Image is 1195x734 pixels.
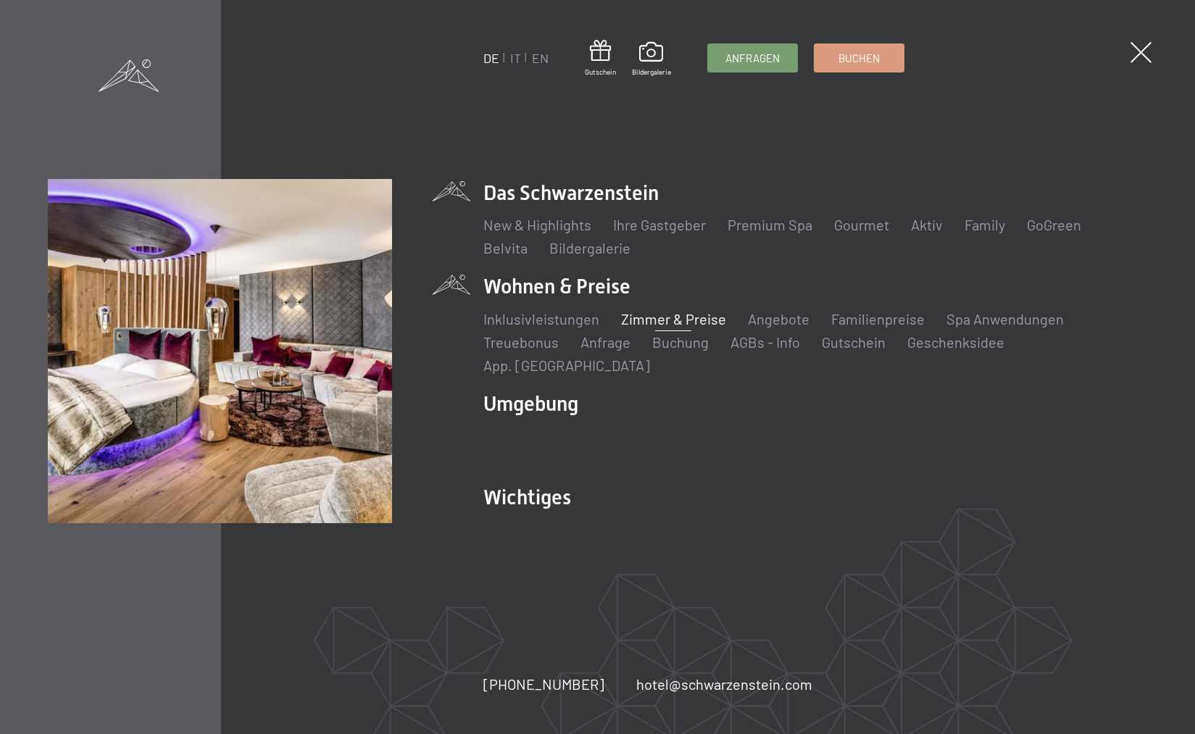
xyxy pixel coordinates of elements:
[483,216,591,233] a: New & Highlights
[965,216,1005,233] a: Family
[1027,216,1081,233] a: GoGreen
[532,50,549,66] a: EN
[621,310,726,328] a: Zimmer & Preise
[636,674,812,694] a: hotel@schwarzenstein.com
[834,216,889,233] a: Gourmet
[580,333,630,351] a: Anfrage
[483,239,528,257] a: Belvita
[907,333,1004,351] a: Geschenksidee
[483,310,599,328] a: Inklusivleistungen
[483,50,499,66] a: DE
[822,333,886,351] a: Gutschein
[613,216,706,233] a: Ihre Gastgeber
[652,333,709,351] a: Buchung
[708,44,797,72] a: Anfragen
[725,51,780,66] span: Anfragen
[549,239,630,257] a: Bildergalerie
[483,674,604,694] a: [PHONE_NUMBER]
[585,40,616,77] a: Gutschein
[911,216,943,233] a: Aktiv
[815,44,904,72] a: Buchen
[632,67,671,77] span: Bildergalerie
[730,333,800,351] a: AGBs - Info
[483,675,604,693] span: [PHONE_NUMBER]
[728,216,812,233] a: Premium Spa
[946,310,1064,328] a: Spa Anwendungen
[585,67,616,77] span: Gutschein
[838,51,880,66] span: Buchen
[748,310,809,328] a: Angebote
[831,310,925,328] a: Familienpreise
[510,50,521,66] a: IT
[632,42,671,77] a: Bildergalerie
[483,356,650,374] a: App. [GEOGRAPHIC_DATA]
[483,333,559,351] a: Treuebonus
